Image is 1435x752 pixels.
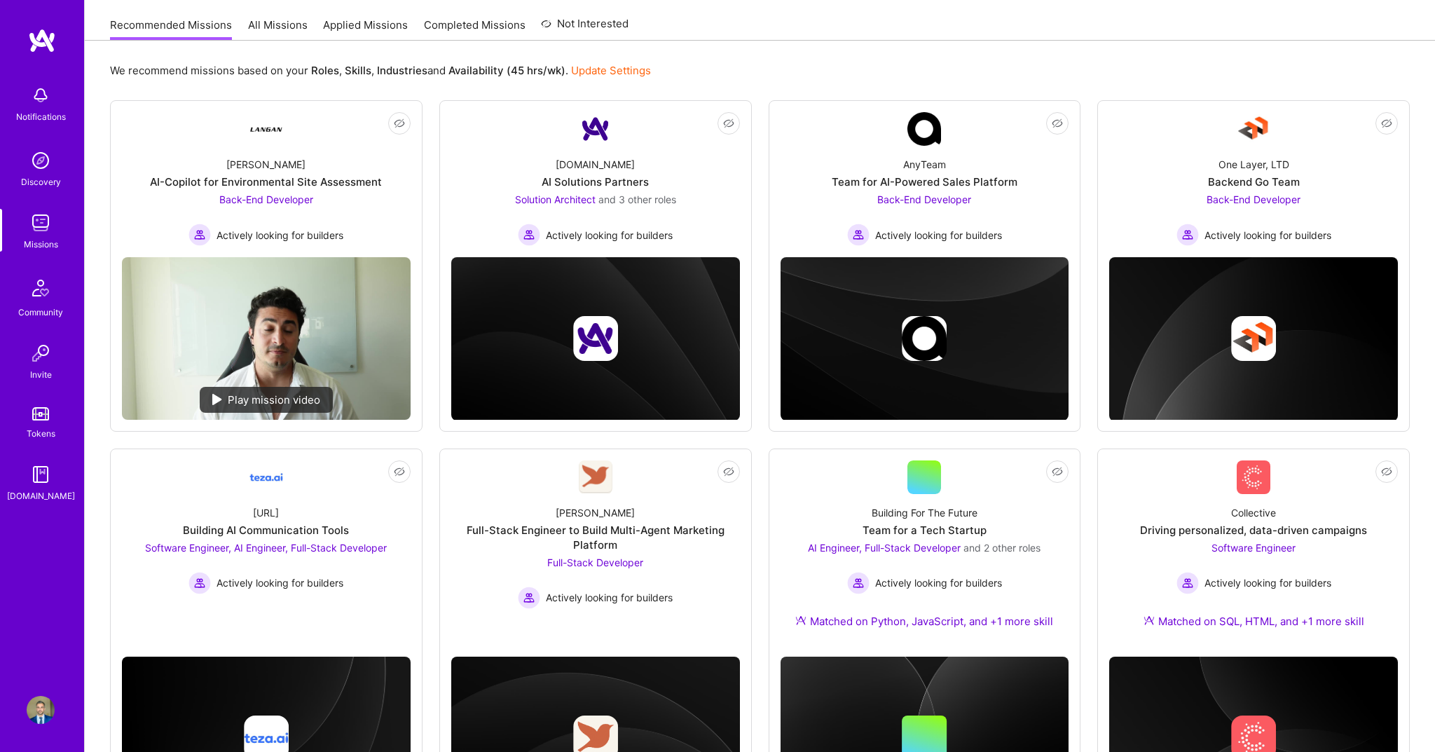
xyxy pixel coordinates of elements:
[27,209,55,237] img: teamwork
[579,460,612,493] img: Company Logo
[1052,466,1063,477] i: icon EyeClosed
[249,112,283,146] img: Company Logo
[1204,228,1331,242] span: Actively looking for builders
[424,18,526,41] a: Completed Missions
[183,523,349,538] div: Building AI Communication Tools
[122,460,411,634] a: Company Logo[URL]Building AI Communication ToolsSoftware Engineer, AI Engineer, Full-Stack Develo...
[875,575,1002,590] span: Actively looking for builders
[110,63,651,78] p: We recommend missions based on your , , and .
[877,193,971,205] span: Back-End Developer
[875,228,1002,242] span: Actively looking for builders
[902,316,947,361] img: Company logo
[24,271,57,305] img: Community
[556,505,635,520] div: [PERSON_NAME]
[1144,614,1364,629] div: Matched on SQL, HTML, and +1 more skill
[150,175,382,189] div: AI-Copilot for Environmental Site Assessment
[32,407,49,421] img: tokens
[27,146,55,175] img: discovery
[394,118,405,129] i: icon EyeClosed
[963,542,1041,554] span: and 2 other roles
[394,466,405,477] i: icon EyeClosed
[451,257,740,421] img: cover
[451,460,740,634] a: Company Logo[PERSON_NAME]Full-Stack Engineer to Build Multi-Agent Marketing PlatformFull-Stack De...
[598,193,676,205] span: and 3 other roles
[903,157,946,172] div: AnyTeam
[122,257,411,420] img: No Mission
[1176,224,1199,246] img: Actively looking for builders
[30,367,52,382] div: Invite
[377,64,427,77] b: Industries
[1231,316,1276,361] img: Company logo
[253,505,279,520] div: [URL]
[542,175,649,189] div: AI Solutions Partners
[323,18,408,41] a: Applied Missions
[1208,175,1300,189] div: Backend Go Team
[1381,118,1392,129] i: icon EyeClosed
[110,18,232,41] a: Recommended Missions
[541,15,629,41] a: Not Interested
[1237,112,1270,146] img: Company Logo
[1231,505,1276,520] div: Collective
[723,466,734,477] i: icon EyeClosed
[27,339,55,367] img: Invite
[451,523,740,552] div: Full-Stack Engineer to Build Multi-Agent Marketing Platform
[1381,466,1392,477] i: icon EyeClosed
[188,572,211,594] img: Actively looking for builders
[145,542,387,554] span: Software Engineer, AI Engineer, Full-Stack Developer
[16,109,66,124] div: Notifications
[723,118,734,129] i: icon EyeClosed
[217,575,343,590] span: Actively looking for builders
[795,614,1053,629] div: Matched on Python, JavaScript, and +1 more skill
[907,112,941,146] img: Company Logo
[1144,615,1155,626] img: Ateam Purple Icon
[1109,460,1398,645] a: Company LogoCollectiveDriving personalized, data-driven campaignsSoftware Engineer Actively looki...
[21,175,61,189] div: Discovery
[808,542,961,554] span: AI Engineer, Full-Stack Developer
[573,316,618,361] img: Company logo
[27,81,55,109] img: bell
[122,112,411,246] a: Company Logo[PERSON_NAME]AI-Copilot for Environmental Site AssessmentBack-End Developer Actively ...
[579,112,612,146] img: Company Logo
[18,305,63,320] div: Community
[547,556,643,568] span: Full-Stack Developer
[200,387,333,413] div: Play mission video
[27,426,55,441] div: Tokens
[781,460,1069,645] a: Building For The FutureTeam for a Tech StartupAI Engineer, Full-Stack Developer and 2 other roles...
[23,696,58,724] a: User Avatar
[219,193,313,205] span: Back-End Developer
[781,112,1069,246] a: Company LogoAnyTeamTeam for AI-Powered Sales PlatformBack-End Developer Actively looking for buil...
[1052,118,1063,129] i: icon EyeClosed
[1176,572,1199,594] img: Actively looking for builders
[451,112,740,246] a: Company Logo[DOMAIN_NAME]AI Solutions PartnersSolution Architect and 3 other rolesActively lookin...
[217,228,343,242] span: Actively looking for builders
[546,228,673,242] span: Actively looking for builders
[1109,257,1398,421] img: cover
[7,488,75,503] div: [DOMAIN_NAME]
[518,224,540,246] img: Actively looking for builders
[518,587,540,609] img: Actively looking for builders
[556,157,635,172] div: [DOMAIN_NAME]
[546,590,673,605] span: Actively looking for builders
[188,224,211,246] img: Actively looking for builders
[248,18,308,41] a: All Missions
[1218,157,1289,172] div: One Layer, LTD
[249,460,283,494] img: Company Logo
[847,224,870,246] img: Actively looking for builders
[1207,193,1300,205] span: Back-End Developer
[27,696,55,724] img: User Avatar
[571,64,651,77] a: Update Settings
[1237,460,1270,494] img: Company Logo
[27,460,55,488] img: guide book
[781,257,1069,421] img: cover
[28,28,56,53] img: logo
[863,523,987,538] div: Team for a Tech Startup
[1211,542,1296,554] span: Software Engineer
[226,157,305,172] div: [PERSON_NAME]
[515,193,596,205] span: Solution Architect
[1140,523,1367,538] div: Driving personalized, data-driven campaigns
[311,64,339,77] b: Roles
[1204,575,1331,590] span: Actively looking for builders
[448,64,565,77] b: Availability (45 hrs/wk)
[872,505,977,520] div: Building For The Future
[345,64,371,77] b: Skills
